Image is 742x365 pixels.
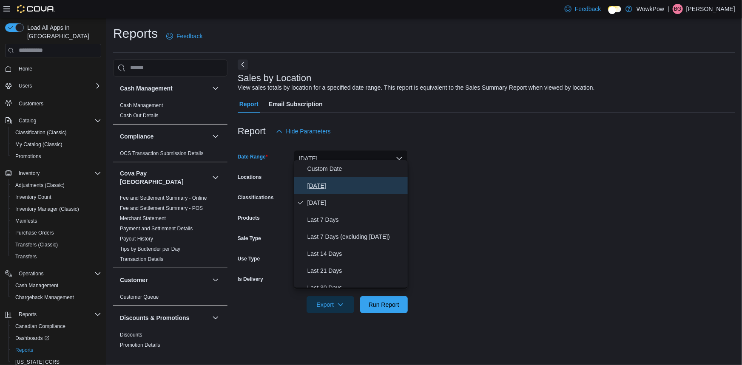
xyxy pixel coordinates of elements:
span: Last 21 Days [307,266,404,276]
span: Hide Parameters [286,127,331,136]
button: Customers [2,97,105,109]
span: Fee and Settlement Summary - POS [120,205,203,212]
span: Custom Date [307,164,404,174]
button: Purchase Orders [9,227,105,239]
a: Inventory Count [12,192,55,202]
div: Cash Management [113,100,227,124]
a: Payment and Settlement Details [120,226,193,232]
p: | [668,4,669,14]
span: Inventory [15,168,101,178]
a: Cash Out Details [120,113,159,119]
button: Promotions [9,150,105,162]
span: Users [15,81,101,91]
h3: Report [238,126,266,136]
div: Customer [113,292,227,306]
span: Email Subscription [269,96,323,113]
span: Purchase Orders [15,229,54,236]
span: Run Report [369,300,399,309]
span: Last 7 Days [307,215,404,225]
span: Transfers (Classic) [12,240,101,250]
span: Catalog [19,117,36,124]
button: Customer [120,276,209,284]
a: Inventory Manager (Classic) [12,204,82,214]
button: Canadian Compliance [9,320,105,332]
span: Cash Management [12,280,101,291]
button: Manifests [9,215,105,227]
span: Manifests [15,218,37,224]
span: Chargeback Management [15,294,74,301]
h3: Discounts & Promotions [120,314,189,322]
button: Adjustments (Classic) [9,179,105,191]
span: Inventory Count [12,192,101,202]
span: Feedback [575,5,601,13]
span: Payment and Settlement Details [120,225,193,232]
div: Select listbox [294,160,408,288]
span: Chargeback Management [12,292,101,303]
span: Dashboards [12,333,101,343]
span: Classification (Classic) [12,127,101,138]
label: Sale Type [238,235,261,242]
span: Last 14 Days [307,249,404,259]
a: Classification (Classic) [12,127,70,138]
button: Catalog [15,116,40,126]
a: Cash Management [12,280,62,291]
button: Cash Management [210,83,221,93]
button: Cash Management [9,280,105,291]
div: Discounts & Promotions [113,330,227,364]
input: Dark Mode [608,6,621,13]
span: My Catalog (Classic) [12,139,101,150]
button: Export [307,296,354,313]
button: Classification (Classic) [9,127,105,139]
span: Reports [12,345,101,355]
label: Is Delivery [238,276,263,283]
button: Inventory [15,168,43,178]
button: [DATE] [294,150,408,167]
a: Dashboards [12,333,53,343]
div: View sales totals by location for a specified date range. This report is equivalent to the Sales ... [238,83,595,92]
span: Customers [19,100,43,107]
a: Fee and Settlement Summary - POS [120,205,203,211]
a: Feedback [561,0,604,17]
button: Users [15,81,35,91]
button: Compliance [120,132,209,141]
label: Date Range [238,153,268,160]
button: Next [238,59,248,70]
button: Transfers (Classic) [9,239,105,251]
a: Promotions [12,151,45,161]
button: Cova Pay [GEOGRAPHIC_DATA] [120,169,209,186]
button: Catalog [2,115,105,127]
span: Inventory Manager (Classic) [15,206,79,212]
a: My Catalog (Classic) [12,139,66,150]
span: Home [15,63,101,74]
span: Feedback [176,32,202,40]
a: Tips by Budtender per Day [120,246,180,252]
span: Manifests [12,216,101,226]
span: Promotion Details [120,342,160,348]
span: Reports [15,309,101,320]
a: Home [15,64,36,74]
span: Transfers (Classic) [15,241,58,248]
button: Hide Parameters [273,123,334,140]
a: Chargeback Management [12,292,77,303]
a: Adjustments (Classic) [12,180,68,190]
a: Transaction Details [120,256,163,262]
a: Merchant Statement [120,215,166,221]
span: [DATE] [307,198,404,208]
button: Reports [9,344,105,356]
button: Compliance [210,131,221,141]
button: Inventory Count [9,191,105,203]
a: Payout History [120,236,153,242]
a: Feedback [163,28,206,45]
span: Promotions [12,151,101,161]
button: Inventory [2,167,105,179]
h3: Cash Management [120,84,173,93]
a: Cash Management [120,102,163,108]
h3: Compliance [120,132,154,141]
div: Bruce Gorman [673,4,683,14]
span: My Catalog (Classic) [15,141,63,148]
a: Customer Queue [120,294,159,300]
a: Purchase Orders [12,228,57,238]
